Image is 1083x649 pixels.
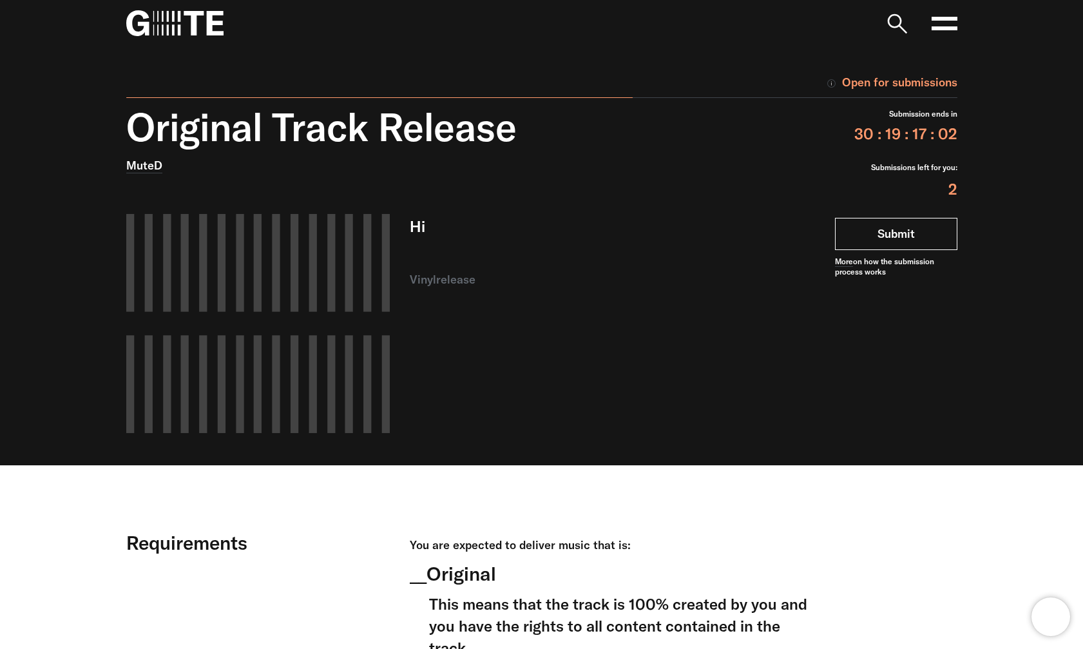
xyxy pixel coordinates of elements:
p: Hi [410,214,816,238]
iframe: Brevo live chat [1031,597,1070,636]
img: G=TE [126,10,224,36]
div: Original [410,561,816,586]
div: 2 [835,179,957,199]
div: Open for submissions [825,73,957,92]
a: Submit [835,218,957,250]
video: Your browser does not support the video tag. [126,214,390,433]
div: 30 : 19 : 17 : 02 [835,124,957,143]
a: More [835,257,853,267]
span: on how the submission process works [835,257,957,277]
div: Requirements [126,530,390,556]
span: vinyl [410,272,436,287]
div: Submission ends in [835,104,957,124]
div: Original Track Release [126,104,745,150]
a: MuteD [126,158,162,173]
span: __ [410,561,426,586]
div: Submissions left for you: [835,162,957,173]
div: release [410,271,816,289]
div: You are expected to deliver music that is: [410,536,816,554]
